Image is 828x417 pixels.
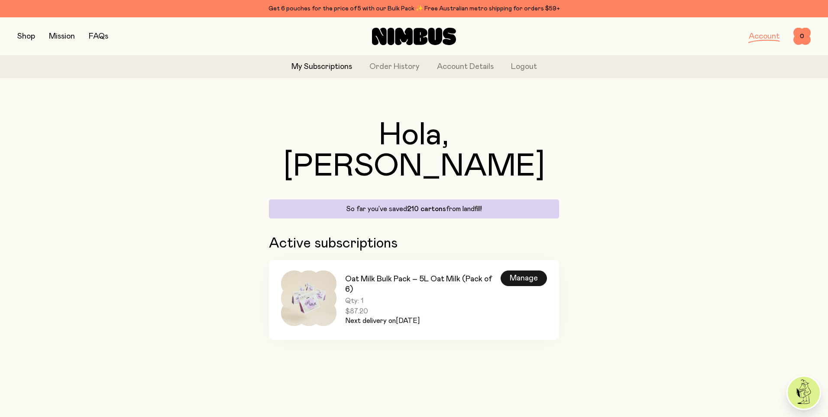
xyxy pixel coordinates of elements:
a: Mission [49,33,75,40]
button: Logout [511,61,537,73]
a: FAQs [89,33,108,40]
a: Account [749,33,779,40]
h2: Active subscriptions [269,236,559,251]
h1: Hola, [PERSON_NAME] [269,120,559,182]
a: Order History [369,61,420,73]
p: Next delivery on [345,316,501,326]
a: Account Details [437,61,494,73]
span: 210 cartons [407,205,446,212]
button: 0 [793,28,811,45]
div: Manage [501,270,547,286]
span: [DATE] [396,317,420,324]
div: Get 6 pouches for the price of 5 with our Bulk Pack ✨ Free Australian metro shipping for orders $59+ [17,3,811,14]
h3: Oat Milk Bulk Pack – 5L Oat Milk (Pack of 6) [345,274,501,295]
p: So far you’ve saved from landfill! [274,205,554,213]
a: Oat Milk Bulk Pack – 5L Oat Milk (Pack of 6)Qty: 1$87.20Next delivery on[DATE]Manage [269,260,559,340]
span: Qty: 1 [345,296,501,305]
span: $87.20 [345,307,501,316]
a: My Subscriptions [291,61,352,73]
img: agent [788,377,820,409]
